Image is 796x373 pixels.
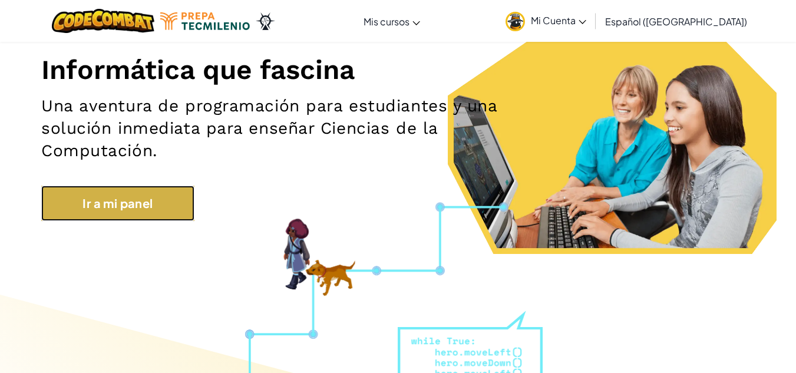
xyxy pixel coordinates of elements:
[41,53,755,86] h1: Informática que fascina
[364,15,409,28] span: Mis cursos
[506,12,525,31] img: avatar
[52,9,155,33] img: CodeCombat logo
[41,95,519,162] h2: Una aventura de programación para estudiantes y una solución inmediata para enseñar Ciencias de l...
[160,12,250,30] img: Tecmilenio logo
[358,5,426,37] a: Mis cursos
[599,5,753,37] a: Español ([GEOGRAPHIC_DATA])
[531,14,586,27] span: Mi Cuenta
[41,186,194,221] a: Ir a mi panel
[605,15,747,28] span: Español ([GEOGRAPHIC_DATA])
[500,2,592,39] a: Mi Cuenta
[256,12,275,30] img: Ozaria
